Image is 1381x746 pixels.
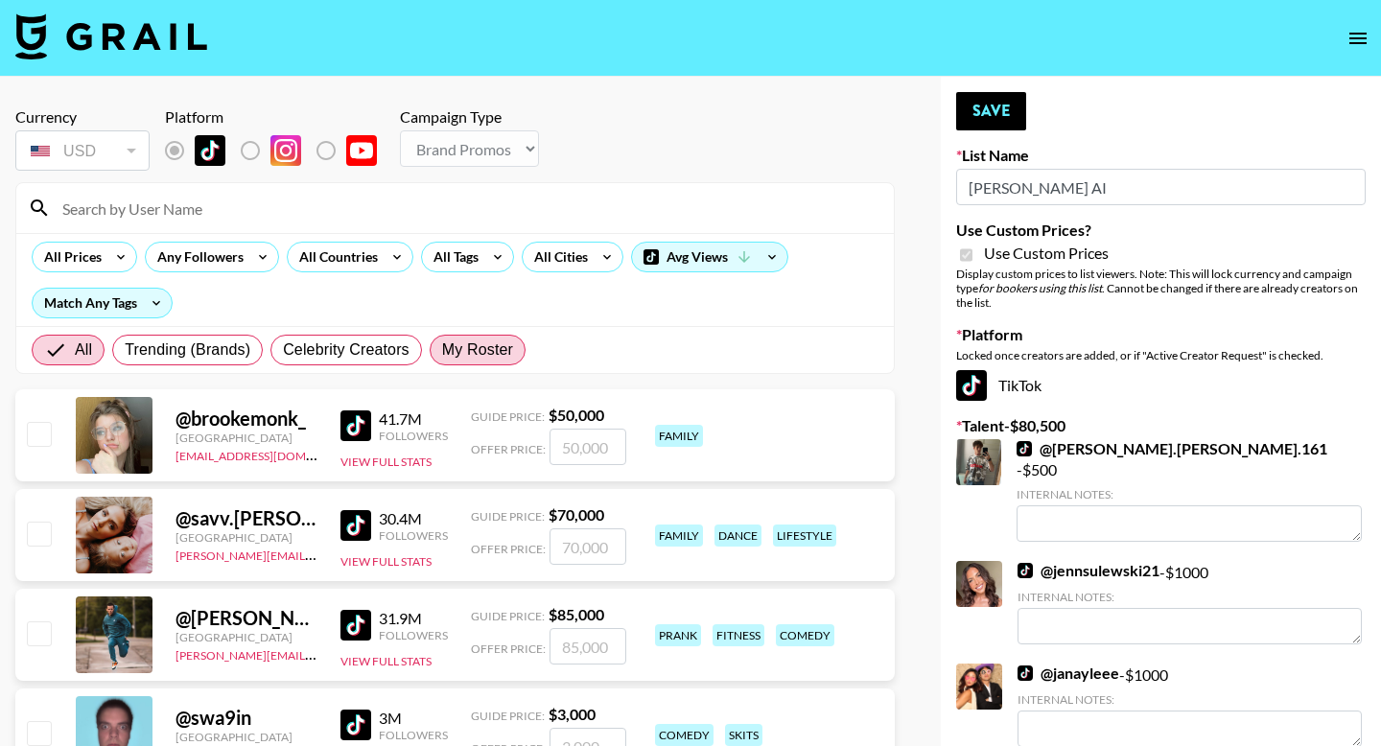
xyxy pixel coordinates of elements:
div: 3M [379,709,448,728]
div: fitness [713,624,764,646]
strong: $ 70,000 [549,505,604,524]
div: - $ 500 [1017,439,1362,542]
div: skits [725,724,762,746]
div: [GEOGRAPHIC_DATA] [176,630,317,644]
img: TikTok [340,410,371,441]
div: Match Any Tags [33,289,172,317]
img: TikTok [340,510,371,541]
div: 41.7M [379,409,448,429]
div: prank [655,624,701,646]
img: Instagram [270,135,301,166]
div: Currency [15,107,150,127]
img: TikTok [195,135,225,166]
div: dance [714,525,761,547]
div: Display custom prices to list viewers. Note: This will lock currency and campaign type . Cannot b... [956,267,1366,310]
span: My Roster [442,338,513,361]
div: List locked to TikTok. [165,130,392,171]
strong: $ 3,000 [549,705,596,723]
input: 85,000 [550,628,626,664]
div: Followers [379,628,448,642]
img: TikTok [1018,665,1033,681]
div: comedy [655,724,714,746]
div: Avg Views [632,243,787,271]
div: 31.9M [379,609,448,628]
div: USD [19,134,146,168]
div: Campaign Type [400,107,539,127]
img: TikTok [1017,441,1032,456]
img: TikTok [340,710,371,740]
img: TikTok [340,610,371,641]
a: @jennsulewski21 [1018,561,1159,580]
label: Use Custom Prices? [956,221,1366,240]
div: @ swa9in [176,706,317,730]
div: Platform [165,107,392,127]
span: Guide Price: [471,409,545,424]
div: - $ 1000 [1018,561,1362,644]
label: Talent - $ 80,500 [956,416,1366,435]
a: [PERSON_NAME][EMAIL_ADDRESS][DOMAIN_NAME] [176,644,459,663]
div: Currency is locked to USD [15,127,150,175]
span: Guide Price: [471,609,545,623]
span: All [75,338,92,361]
span: Guide Price: [471,509,545,524]
div: Followers [379,728,448,742]
label: Platform [956,325,1366,344]
img: Grail Talent [15,13,207,59]
div: Internal Notes: [1018,692,1362,707]
div: [GEOGRAPHIC_DATA] [176,730,317,744]
strong: $ 50,000 [549,406,604,424]
div: TikTok [956,370,1366,401]
input: Search by User Name [51,193,882,223]
input: 70,000 [550,528,626,565]
div: comedy [776,624,834,646]
div: Followers [379,528,448,543]
span: Use Custom Prices [984,244,1109,263]
strong: $ 85,000 [549,605,604,623]
div: 30.4M [379,509,448,528]
img: TikTok [956,370,987,401]
span: Guide Price: [471,709,545,723]
div: All Prices [33,243,105,271]
a: @[PERSON_NAME].[PERSON_NAME].161 [1017,439,1327,458]
button: Save [956,92,1026,130]
label: List Name [956,146,1366,165]
div: @ savv.[PERSON_NAME] [176,506,317,530]
div: lifestyle [773,525,836,547]
div: Internal Notes: [1018,590,1362,604]
button: View Full Stats [340,455,432,469]
a: [PERSON_NAME][EMAIL_ADDRESS][DOMAIN_NAME] [176,545,459,563]
div: @ brookemonk_ [176,407,317,431]
div: All Cities [523,243,592,271]
img: TikTok [1018,563,1033,578]
div: All Countries [288,243,382,271]
a: @janayleee [1018,664,1119,683]
span: Offer Price: [471,442,546,456]
span: Celebrity Creators [283,338,410,361]
div: Followers [379,429,448,443]
div: family [655,525,703,547]
div: Locked once creators are added, or if "Active Creator Request" is checked. [956,348,1366,362]
a: [EMAIL_ADDRESS][DOMAIN_NAME] [176,445,368,463]
span: Offer Price: [471,641,546,656]
div: family [655,425,703,447]
div: All Tags [422,243,482,271]
div: Any Followers [146,243,247,271]
button: View Full Stats [340,654,432,668]
img: YouTube [346,135,377,166]
span: Trending (Brands) [125,338,250,361]
div: @ [PERSON_NAME].[PERSON_NAME] [176,606,317,630]
input: 50,000 [550,429,626,465]
div: Internal Notes: [1017,487,1362,501]
div: [GEOGRAPHIC_DATA] [176,530,317,545]
button: open drawer [1339,19,1377,58]
button: View Full Stats [340,554,432,569]
div: [GEOGRAPHIC_DATA] [176,431,317,445]
em: for bookers using this list [978,281,1102,295]
span: Offer Price: [471,542,546,556]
